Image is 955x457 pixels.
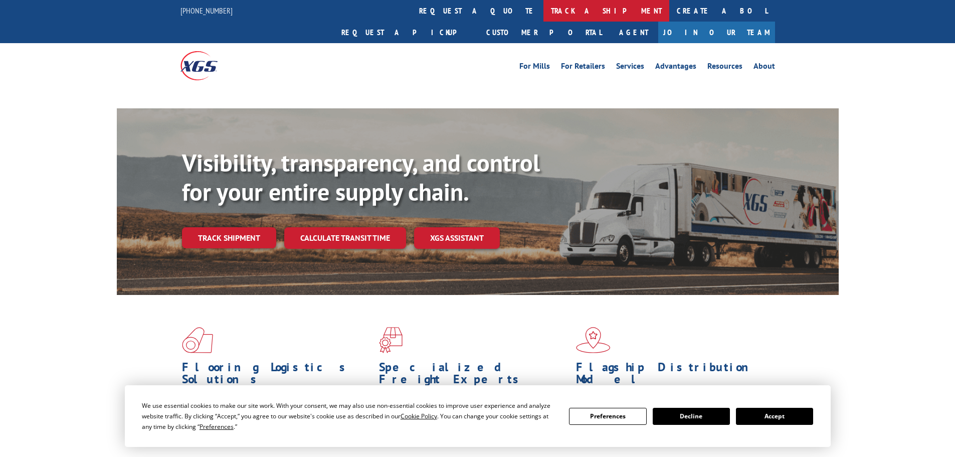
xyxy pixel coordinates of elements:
[658,22,775,43] a: Join Our Team
[182,327,213,353] img: xgs-icon-total-supply-chain-intelligence-red
[379,361,568,390] h1: Specialized Freight Experts
[142,400,557,432] div: We use essential cookies to make our site work. With your consent, we may also use non-essential ...
[182,227,276,248] a: Track shipment
[753,62,775,73] a: About
[616,62,644,73] a: Services
[401,412,437,420] span: Cookie Policy
[576,361,766,390] h1: Flagship Distribution Model
[569,408,646,425] button: Preferences
[736,408,813,425] button: Accept
[180,6,233,16] a: [PHONE_NUMBER]
[609,22,658,43] a: Agent
[561,62,605,73] a: For Retailers
[125,385,831,447] div: Cookie Consent Prompt
[576,327,611,353] img: xgs-icon-flagship-distribution-model-red
[519,62,550,73] a: For Mills
[182,361,371,390] h1: Flooring Logistics Solutions
[182,147,540,207] b: Visibility, transparency, and control for your entire supply chain.
[200,422,234,431] span: Preferences
[653,408,730,425] button: Decline
[414,227,500,249] a: XGS ASSISTANT
[334,22,479,43] a: Request a pickup
[379,327,403,353] img: xgs-icon-focused-on-flooring-red
[707,62,742,73] a: Resources
[284,227,406,249] a: Calculate transit time
[655,62,696,73] a: Advantages
[479,22,609,43] a: Customer Portal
